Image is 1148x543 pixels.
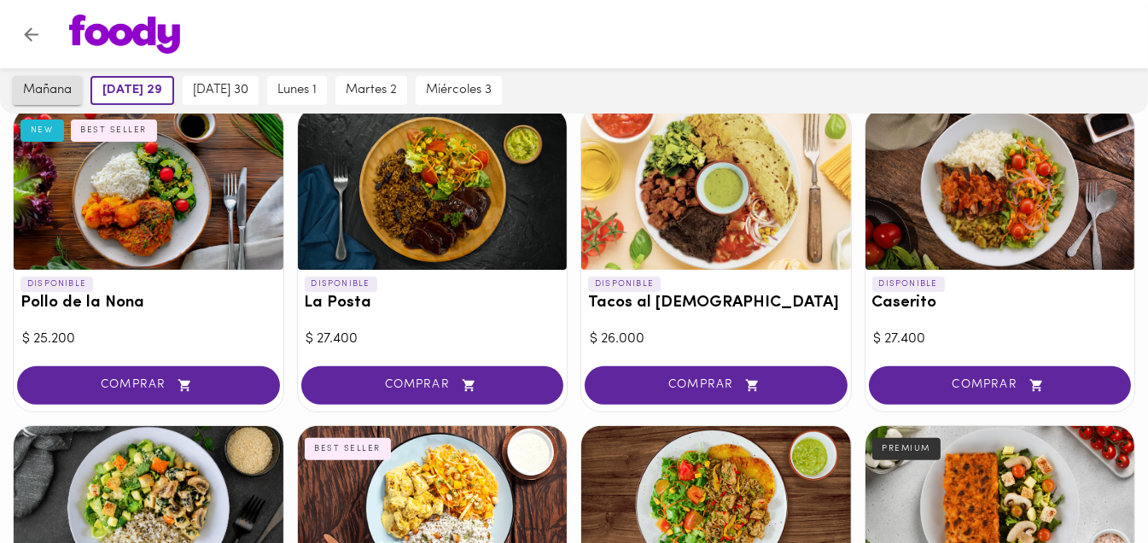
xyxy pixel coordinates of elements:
button: lunes 1 [267,76,327,105]
h3: Pollo de la Nona [20,295,277,312]
span: [DATE] 29 [102,83,162,98]
div: PREMIUM [872,438,941,460]
div: BEST SELLER [305,438,392,460]
button: mañana [13,76,82,105]
button: miércoles 3 [416,76,502,105]
p: DISPONIBLE [20,277,93,292]
span: COMPRAR [890,378,1110,393]
span: mañana [23,83,72,98]
span: COMPRAR [606,378,826,393]
iframe: Messagebird Livechat Widget [1049,444,1131,526]
div: Caserito [865,108,1135,270]
h3: Tacos al [DEMOGRAPHIC_DATA] [588,295,844,312]
span: [DATE] 30 [193,83,248,98]
p: DISPONIBLE [872,277,945,292]
span: lunes 1 [277,83,317,98]
button: [DATE] 30 [183,76,259,105]
h3: Caserito [872,295,1128,312]
p: DISPONIBLE [588,277,661,292]
p: DISPONIBLE [305,277,377,292]
img: logo.png [69,15,180,54]
div: Pollo de la Nona [14,108,283,270]
button: COMPRAR [585,366,848,405]
button: COMPRAR [17,366,280,405]
span: martes 2 [346,83,397,98]
div: $ 27.400 [874,330,1127,349]
button: COMPRAR [301,366,564,405]
h3: La Posta [305,295,561,312]
div: $ 27.400 [306,330,559,349]
button: [DATE] 29 [90,76,174,105]
div: La Posta [298,108,568,270]
span: COMPRAR [323,378,543,393]
div: $ 26.000 [590,330,842,349]
span: miércoles 3 [426,83,492,98]
div: BEST SELLER [71,120,158,142]
div: Tacos al Pastor [581,108,851,270]
button: martes 2 [335,76,407,105]
button: COMPRAR [869,366,1132,405]
button: Volver [10,14,52,55]
div: $ 25.200 [22,330,275,349]
span: COMPRAR [38,378,259,393]
div: NEW [20,120,64,142]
